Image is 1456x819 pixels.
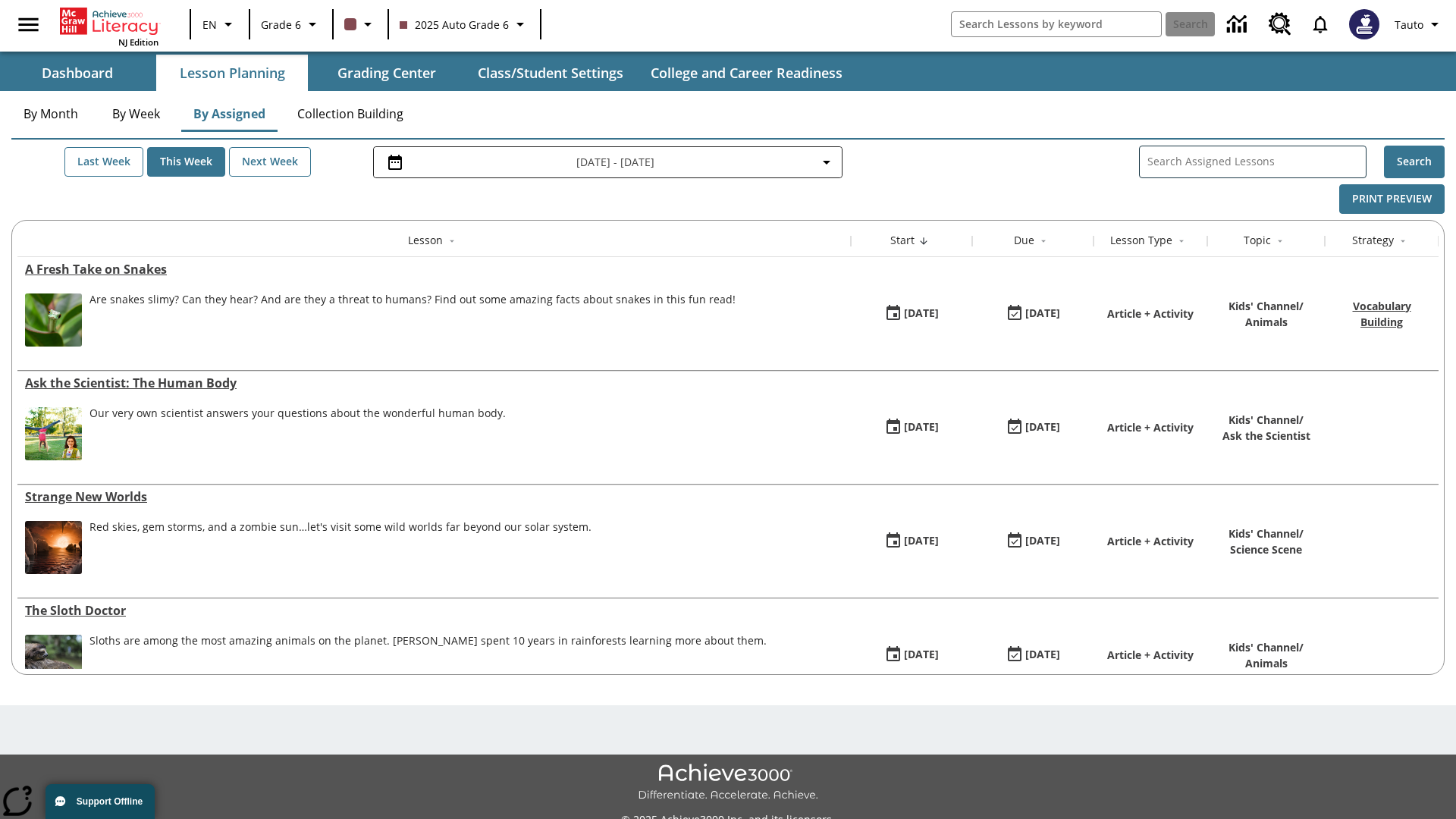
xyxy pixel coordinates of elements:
[638,764,818,802] img: Achieve3000 Differentiate Accelerate Achieve
[89,635,767,648] div: Sloths are among the most amazing animals on the planet. [PERSON_NAME] spent 10 years in rainfore...
[11,96,90,132] button: By Month
[1228,639,1304,655] p: Kids' Channel /
[1222,428,1310,444] p: Ask the Scientist
[311,55,463,91] button: Grading Center
[181,96,278,132] button: By Assigned
[879,641,944,670] button: 08/24/25: First time the lesson was available
[89,521,591,574] div: Red skies, gem storms, and a zombie sun…let's visit some wild worlds far beyond our solar system.
[25,635,82,688] img: juvenile sloth reaches out to human hand. Lush green forest background.
[285,96,416,132] button: Collection Building
[904,532,939,551] div: [DATE]
[904,645,939,664] div: [DATE]
[1244,233,1271,248] div: Topic
[156,55,308,91] button: Lesson Planning
[255,11,328,38] button: Grade: Grade 6, Select a grade
[879,413,944,442] button: 08/24/25: First time the lesson was available
[443,232,461,250] button: Sort
[1147,151,1366,173] input: Search Assigned Lessons
[118,36,158,48] span: NJ Edition
[1260,4,1301,45] a: Resource Center, Will open in new tab
[1228,314,1304,330] p: Animals
[1228,655,1304,671] p: Animals
[1218,4,1260,45] a: Data Center
[147,147,225,177] button: This Week
[1271,232,1289,250] button: Sort
[25,375,843,391] a: Ask the Scientist: The Human Body, Lessons
[1340,5,1389,44] button: Select a new avatar
[1000,413,1065,442] button: 08/24/25: Last day the lesson can be accessed
[879,300,944,328] button: 08/26/25: First time the lesson was available
[380,153,836,171] button: Select the date range menu item
[25,375,843,391] div: Ask the Scientist: The Human Body
[1339,184,1445,214] button: Print Preview
[1394,232,1412,250] button: Sort
[576,154,654,170] span: [DATE] - [DATE]
[1389,11,1450,38] button: Profile/Settings
[1107,647,1194,663] p: Article + Activity
[1000,300,1065,328] button: 08/26/25: Last day the lesson can be accessed
[25,488,843,505] a: Strange New Worlds, Lessons
[639,55,855,91] button: College and Career Readiness
[890,233,915,248] div: Start
[1034,232,1053,250] button: Sort
[64,147,143,177] button: Last Week
[45,784,155,819] button: Support Offline
[1353,299,1411,329] a: Vocabulary Building
[408,233,443,248] div: Lesson
[196,11,244,38] button: Language: EN, Select a language
[1110,233,1172,248] div: Lesson Type
[202,17,217,33] span: EN
[261,17,301,33] span: Grade 6
[1014,233,1034,248] div: Due
[1384,146,1445,178] button: Search
[229,147,311,177] button: Next Week
[77,796,143,807] span: Support Offline
[25,261,843,278] a: A Fresh Take on Snakes, Lessons
[1025,645,1060,664] div: [DATE]
[394,11,535,38] button: Class: 2025 Auto Grade 6, Select your class
[89,407,506,420] div: Our very own scientist answers your questions about the wonderful human body.
[1025,304,1060,323] div: [DATE]
[1349,9,1379,39] img: Avatar
[400,17,509,33] span: 2025 Auto Grade 6
[1395,17,1423,33] span: Tauto
[89,293,736,347] div: Are snakes slimy? Can they hear? And are they a threat to humans? Find out some amazing facts abo...
[1107,306,1194,322] p: Article + Activity
[60,5,158,48] div: Home
[1172,232,1191,250] button: Sort
[952,12,1161,36] input: search field
[904,418,939,437] div: [DATE]
[25,488,843,505] div: Strange New Worlds
[89,293,736,306] div: Are snakes slimy? Can they hear? And are they a threat to humans? Find out some amazing facts abo...
[1000,527,1065,556] button: 08/24/25: Last day the lesson can be accessed
[1228,541,1304,557] p: Science Scene
[25,602,843,619] div: The Sloth Doctor
[466,55,635,91] button: Class/Student Settings
[89,407,506,460] div: Our very own scientist answers your questions about the wonderful human body.
[89,521,591,534] div: Red skies, gem storms, and a zombie sun…let's visit some wild worlds far beyond our solar system.
[1000,641,1065,670] button: 08/24/25: Last day the lesson can be accessed
[338,11,383,38] button: Class color is dark brown. Change class color
[1107,533,1194,549] p: Article + Activity
[25,407,82,460] img: Young girl doing a cartwheel
[25,293,82,347] img: A close-up of a small green snake with big black eyes raising its head over the leaves of a plant.
[1301,5,1340,44] a: Notifications
[89,635,767,688] div: Sloths are among the most amazing animals on the planet. Dr. Becky Cliffe spent 10 years in rainf...
[98,96,174,132] button: By Week
[1228,526,1304,541] p: Kids' Channel /
[1222,412,1310,428] p: Kids' Channel /
[904,304,939,323] div: [DATE]
[1352,233,1394,248] div: Strategy
[25,521,82,574] img: Artist's concept of what it would be like to stand on the surface of the exoplanet TRAPPIST-1
[817,153,836,171] svg: Collapse Date Range Filter
[25,261,843,278] div: A Fresh Take on Snakes
[60,6,158,36] a: Home
[879,527,944,556] button: 08/24/25: First time the lesson was available
[1107,419,1194,435] p: Article + Activity
[6,2,51,47] button: Open side menu
[915,232,933,250] button: Sort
